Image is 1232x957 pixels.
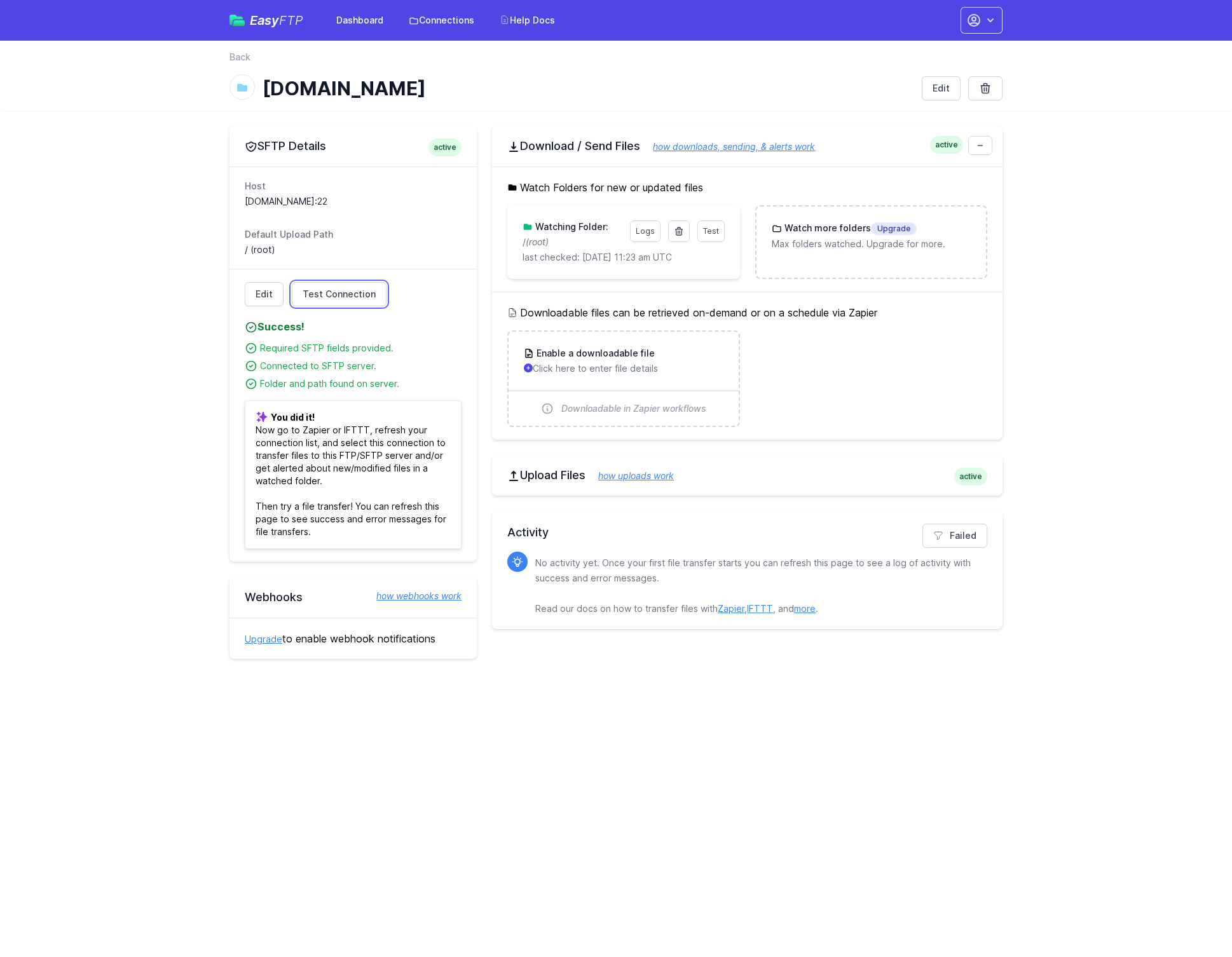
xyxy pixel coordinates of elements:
h3: Enable a downloadable file [534,347,655,360]
i: (root) [526,236,549,247]
p: Click here to enter file details [524,362,723,375]
dt: Default Upload Path [245,228,462,241]
img: easyftp_logo.png [229,15,245,26]
span: Downloadable in Zapier workflows [561,402,706,415]
div: to enable webhook notifications [229,618,477,659]
h1: [DOMAIN_NAME] [263,77,912,100]
a: how uploads work [585,470,674,481]
a: Failed [922,524,987,548]
h5: Watch Folders for new or updated files [507,180,987,195]
h2: Download / Send Files [507,139,987,154]
a: more [794,603,816,614]
a: Test Connection [292,282,387,306]
a: Help Docs [492,9,563,32]
a: EasyFTP [229,14,303,27]
h2: SFTP Details [245,139,462,154]
b: You did it! [271,412,315,423]
h3: Watch more folders [782,222,917,235]
dt: Host [245,180,462,193]
a: how downloads, sending, & alerts work [640,141,815,152]
h2: Webhooks [245,590,462,605]
p: No activity yet. Once your first file transfer starts you can refresh this page to see a log of a... [535,555,977,616]
span: Test [703,226,719,236]
a: Back [229,51,250,64]
a: IFTTT [747,603,773,614]
p: last checked: [DATE] 11:23 am UTC [523,251,724,264]
a: Logs [630,221,660,242]
div: Connected to SFTP server. [260,360,462,372]
p: / [523,236,622,248]
span: Upgrade [871,222,917,235]
h4: Success! [245,319,462,334]
nav: Breadcrumb [229,51,1003,71]
a: Test [697,221,725,242]
div: Required SFTP fields provided. [260,342,462,355]
h3: Watching Folder: [533,221,608,233]
span: active [428,139,462,156]
dd: / (root) [245,243,462,256]
a: Edit [245,282,284,306]
a: Connections [401,9,482,32]
iframe: Drift Widget Chat Controller [1168,893,1217,942]
div: Folder and path found on server. [260,377,462,390]
span: FTP [279,13,303,28]
a: how webhooks work [364,590,462,602]
p: Max folders watched. Upgrade for more. [772,238,971,250]
a: Upgrade [245,634,282,644]
p: Now go to Zapier or IFTTT, refresh your connection list, and select this connection to transfer f... [245,400,462,549]
a: Zapier [718,603,744,614]
span: Test Connection [303,288,376,301]
span: Easy [250,14,303,27]
h2: Upload Files [507,468,987,483]
a: Edit [922,76,961,100]
dd: [DOMAIN_NAME]:22 [245,195,462,208]
a: Dashboard [329,9,391,32]
h5: Downloadable files can be retrieved on-demand or on a schedule via Zapier [507,305,987,320]
span: active [930,136,963,154]
a: Watch more foldersUpgrade Max folders watched. Upgrade for more. [756,207,986,266]
h2: Activity [507,524,987,541]
span: active [954,468,987,485]
a: Enable a downloadable file Click here to enter file details Downloadable in Zapier workflows [509,332,738,426]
